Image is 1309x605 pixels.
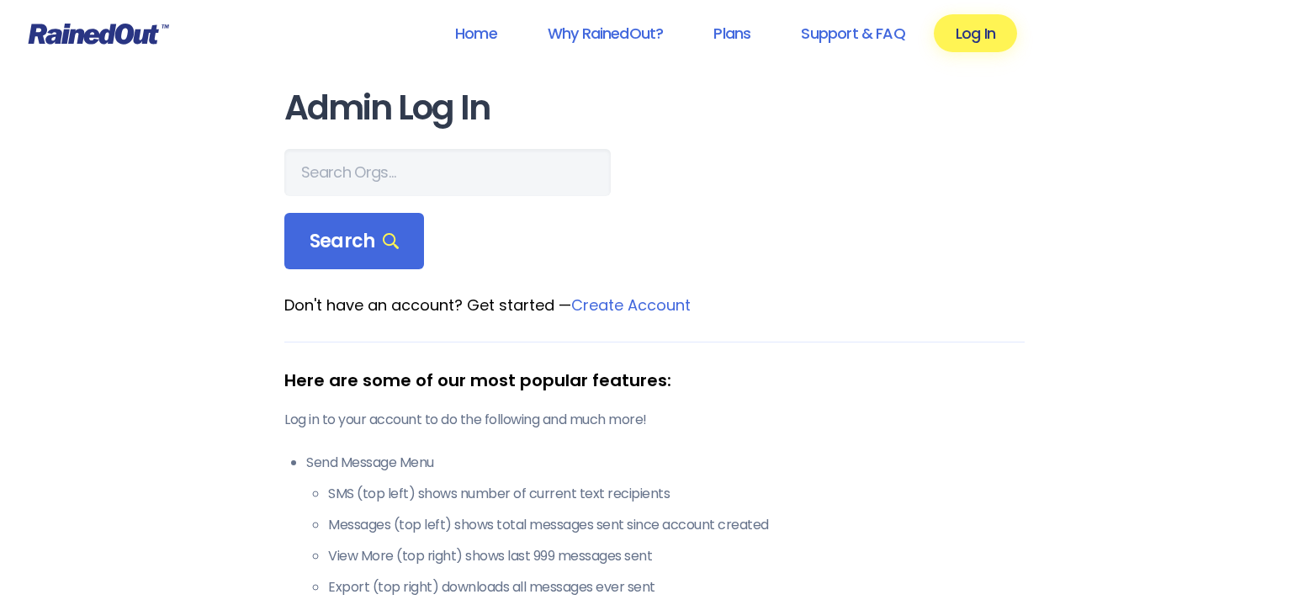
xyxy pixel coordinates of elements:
[934,14,1017,52] a: Log In
[328,484,1025,504] li: SMS (top left) shows number of current text recipients
[310,230,399,253] span: Search
[526,14,686,52] a: Why RainedOut?
[571,295,691,316] a: Create Account
[328,515,1025,535] li: Messages (top left) shows total messages sent since account created
[433,14,519,52] a: Home
[779,14,926,52] a: Support & FAQ
[284,410,1025,430] p: Log in to your account to do the following and much more!
[284,213,424,270] div: Search
[328,577,1025,597] li: Export (top right) downloads all messages ever sent
[328,546,1025,566] li: View More (top right) shows last 999 messages sent
[306,453,1025,597] li: Send Message Menu
[284,89,1025,127] h1: Admin Log In
[284,149,611,196] input: Search Orgs…
[692,14,772,52] a: Plans
[284,368,1025,393] div: Here are some of our most popular features:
